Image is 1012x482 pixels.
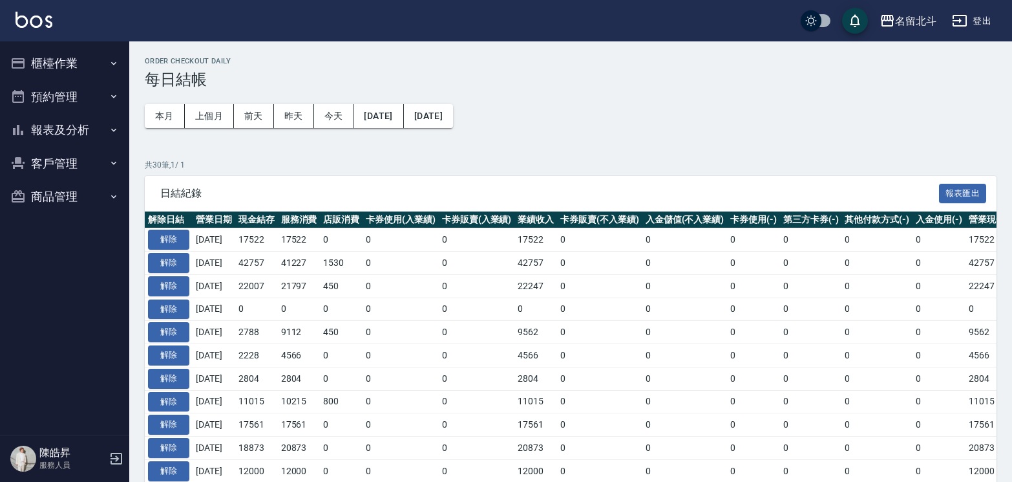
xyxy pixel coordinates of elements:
td: 0 [557,413,642,437]
td: 0 [912,367,965,390]
button: 上個月 [185,104,234,128]
button: 解除 [148,369,189,389]
td: 0 [439,228,515,252]
td: 0 [912,298,965,321]
button: 解除 [148,276,189,296]
td: 0 [841,321,912,344]
td: 2804 [514,367,557,390]
td: 0 [439,367,515,390]
button: 本月 [145,104,185,128]
button: 解除 [148,392,189,412]
td: 0 [912,390,965,413]
td: [DATE] [193,228,235,252]
td: 0 [841,252,912,275]
td: 0 [320,413,363,437]
button: 解除 [148,300,189,320]
td: 0 [841,413,912,437]
td: 0 [439,298,515,321]
td: 0 [363,413,439,437]
td: 0 [557,390,642,413]
td: 18873 [235,437,278,460]
td: 0 [841,298,912,321]
th: 入金儲值(不入業績) [642,212,728,228]
td: [DATE] [193,321,235,344]
td: [DATE] [193,390,235,413]
th: 解除日結 [145,212,193,228]
h5: 陳皓昇 [39,446,105,459]
td: 17522 [235,228,278,252]
p: 服務人員 [39,459,105,471]
td: 0 [912,228,965,252]
td: 0 [557,274,642,298]
td: [DATE] [193,367,235,390]
td: [DATE] [193,252,235,275]
td: 0 [780,413,842,437]
button: 櫃檯作業 [5,47,124,80]
td: 0 [363,228,439,252]
td: [DATE] [193,413,235,437]
td: 450 [320,274,363,298]
td: 0 [727,437,780,460]
th: 服務消費 [278,212,321,228]
button: 解除 [148,461,189,481]
button: 解除 [148,322,189,342]
button: 登出 [947,9,996,33]
td: 17522 [278,228,321,252]
td: 21797 [278,274,321,298]
td: 22247 [514,274,557,298]
td: 20873 [514,437,557,460]
td: 0 [642,344,728,367]
td: 0 [363,367,439,390]
td: 0 [278,298,321,321]
td: 0 [439,252,515,275]
p: 共 30 筆, 1 / 1 [145,159,996,171]
th: 其他付款方式(-) [841,212,912,228]
td: 0 [841,437,912,460]
td: 0 [727,298,780,321]
td: 2228 [235,344,278,367]
td: 0 [235,298,278,321]
button: 預約管理 [5,80,124,114]
div: 名留北斗 [895,13,936,29]
td: 0 [780,437,842,460]
td: 4566 [514,344,557,367]
td: 0 [912,437,965,460]
td: [DATE] [193,437,235,460]
td: 0 [363,390,439,413]
td: 0 [557,344,642,367]
td: 0 [727,321,780,344]
button: 昨天 [274,104,314,128]
th: 第三方卡券(-) [780,212,842,228]
button: 解除 [148,230,189,250]
button: 報表匯出 [939,184,987,204]
td: 42757 [235,252,278,275]
h3: 每日結帳 [145,71,996,89]
a: 報表匯出 [939,186,987,199]
button: 名留北斗 [874,8,942,34]
td: 0 [841,367,912,390]
th: 卡券使用(入業績) [363,212,439,228]
td: 0 [557,228,642,252]
td: 0 [363,298,439,321]
td: 9562 [514,321,557,344]
button: [DATE] [404,104,453,128]
th: 店販消費 [320,212,363,228]
td: 41227 [278,252,321,275]
td: 0 [642,367,728,390]
td: 0 [642,228,728,252]
td: 0 [780,344,842,367]
td: 0 [557,298,642,321]
td: 0 [912,413,965,437]
td: 0 [642,252,728,275]
td: 0 [642,298,728,321]
img: Person [10,446,36,472]
td: 0 [642,437,728,460]
td: 0 [727,390,780,413]
td: 0 [363,321,439,344]
td: 0 [841,390,912,413]
td: 2804 [278,367,321,390]
td: 450 [320,321,363,344]
td: 4566 [278,344,321,367]
td: 0 [439,321,515,344]
td: 0 [363,274,439,298]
